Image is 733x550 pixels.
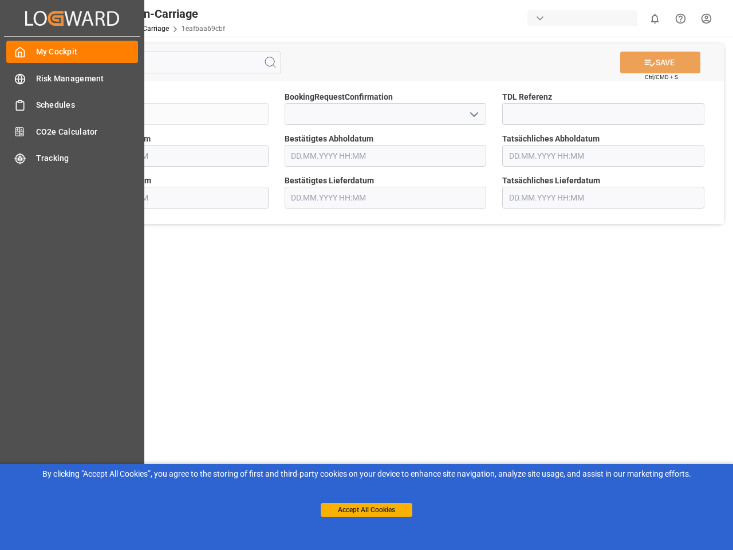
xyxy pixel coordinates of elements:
[465,105,482,123] button: open menu
[502,175,600,187] span: Tatsächliches Lieferdatum
[66,145,269,167] input: DD.MM.YYYY HH:MM
[321,503,412,517] button: Accept All Cookies
[502,187,704,209] input: DD.MM.YYYY HH:MM
[285,133,373,145] span: Bestätigtes Abholdatum
[645,73,678,81] span: Ctrl/CMD + S
[642,6,668,32] button: show 0 new notifications
[6,120,138,143] a: CO2e Calculator
[53,52,281,73] input: Search Fields
[6,94,138,116] a: Schedules
[36,46,139,58] span: My Cockpit
[8,468,725,480] div: By clicking "Accept All Cookies”, you agree to the storing of first and third-party cookies on yo...
[66,187,269,209] input: DD.MM.YYYY HH:MM
[620,52,700,73] button: SAVE
[285,175,374,187] span: Bestätigtes Lieferdatum
[502,133,600,145] span: Tatsächliches Abholdatum
[668,6,693,32] button: Help Center
[6,147,138,170] a: Tracking
[502,145,704,167] input: DD.MM.YYYY HH:MM
[36,99,139,111] span: Schedules
[285,91,393,103] span: BookingRequestConfirmation
[285,187,487,209] input: DD.MM.YYYY HH:MM
[502,91,552,103] span: TDL Referenz
[285,145,487,167] input: DD.MM.YYYY HH:MM
[6,67,138,89] a: Risk Management
[36,73,139,85] span: Risk Management
[36,152,139,164] span: Tracking
[36,126,139,138] span: CO2e Calculator
[6,41,138,63] a: My Cockpit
